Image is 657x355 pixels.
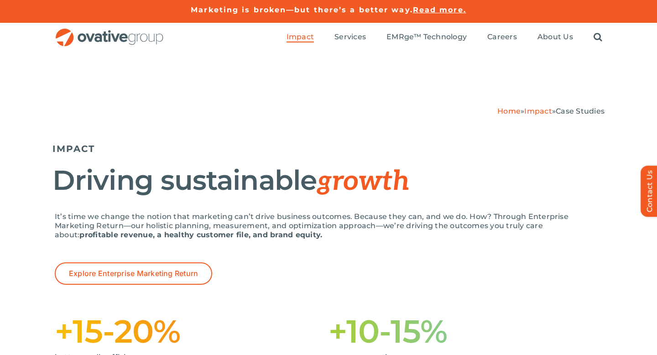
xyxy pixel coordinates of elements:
a: Marketing is broken—but there’s a better way. [191,5,413,14]
span: » » [497,107,605,115]
h5: IMPACT [52,143,605,154]
h1: +10-15% [328,317,602,346]
a: Explore Enterprise Marketing Return [55,262,212,285]
a: Impact [287,32,314,42]
a: OG_Full_horizontal_RGB [55,27,164,36]
h1: Driving sustainable [52,166,605,196]
span: Explore Enterprise Marketing Return [69,269,198,278]
a: Home [497,107,521,115]
nav: Menu [287,23,602,52]
a: Impact [524,107,552,115]
a: EMRge™ Technology [386,32,467,42]
span: Case Studies [556,107,605,115]
a: Search [594,32,602,42]
a: About Us [537,32,573,42]
strong: profitable revenue, a healthy customer file, and brand equity. [79,230,322,239]
a: Services [334,32,366,42]
h1: +15-20% [55,317,328,346]
span: growth [317,165,410,198]
p: It’s time we change the notion that marketing can’t drive business outcomes. Because they can, an... [55,212,602,240]
a: Read more. [413,5,466,14]
a: Careers [487,32,517,42]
